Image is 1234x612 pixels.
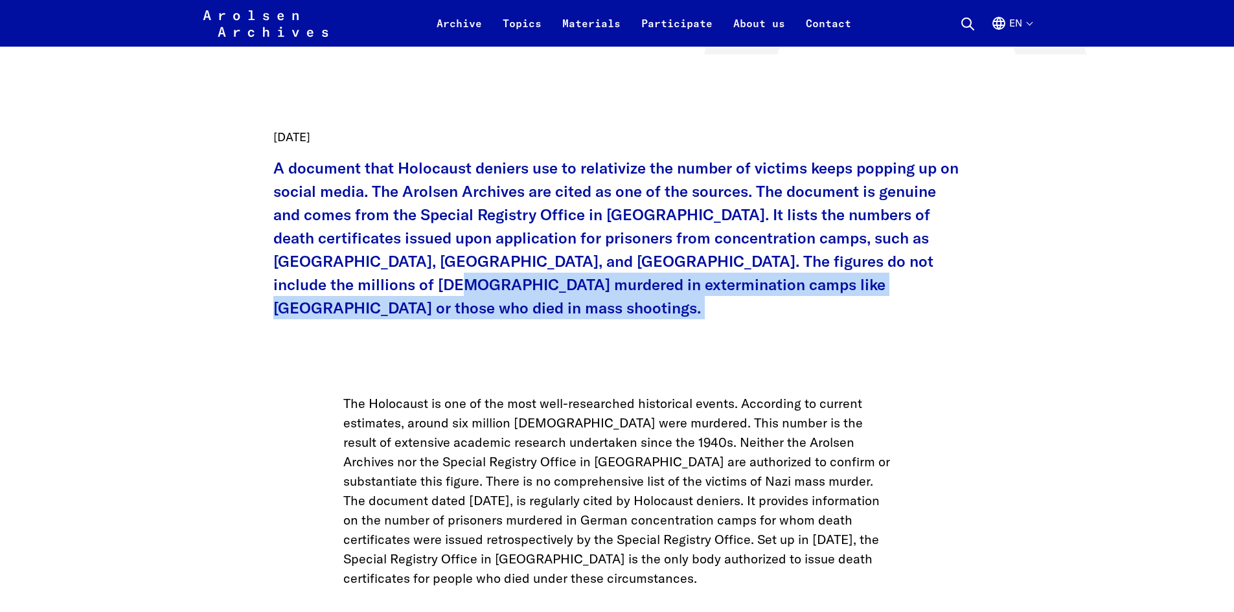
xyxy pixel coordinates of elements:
p: A document that Holocaust deniers use to relativize the number of victims keeps popping up on soc... [273,156,961,319]
a: Contact [795,16,862,47]
p: The Holocaust is one of the most well-researched historical events. According to current estimate... [343,394,891,588]
a: Participate [631,16,723,47]
a: About us [723,16,795,47]
a: Topics [492,16,552,47]
a: Materials [552,16,631,47]
nav: Primary [426,8,862,39]
time: [DATE] [273,130,310,144]
button: English, language selection [991,16,1032,47]
a: Archive [426,16,492,47]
